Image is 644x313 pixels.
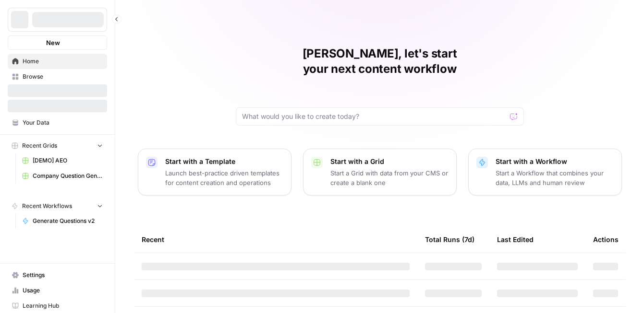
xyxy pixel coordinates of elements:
a: Home [8,54,107,69]
span: Settings [23,271,103,279]
span: Learning Hub [23,301,103,310]
button: Recent Grids [8,139,107,153]
p: Start with a Grid [330,157,449,166]
a: [DEMO] AEO [18,153,107,168]
span: Generate Questions v2 [33,217,103,225]
a: Generate Questions v2 [18,213,107,229]
p: Start a Grid with data from your CMS or create a blank one [330,168,449,187]
span: Browse [23,72,103,81]
h1: [PERSON_NAME], let's start your next content workflow [236,46,524,77]
div: Total Runs (7d) [425,226,474,253]
button: New [8,35,107,50]
p: Start a Workflow that combines your data, LLMs and human review [496,168,614,187]
a: Company Question Generation [18,168,107,184]
p: Launch best-practice driven templates for content creation and operations [165,168,283,187]
p: Start with a Workflow [496,157,614,166]
a: Settings [8,267,107,283]
div: Recent [142,226,410,253]
button: Start with a TemplateLaunch best-practice driven templates for content creation and operations [138,149,292,196]
button: Start with a WorkflowStart a Workflow that combines your data, LLMs and human review [468,149,622,196]
p: Start with a Template [165,157,283,166]
button: Recent Workflows [8,199,107,213]
div: Last Edited [497,226,534,253]
span: New [46,38,60,47]
a: Browse [8,69,107,84]
input: What would you like to create today? [242,112,506,121]
span: Usage [23,286,103,295]
span: Recent Grids [22,141,57,150]
button: Start with a GridStart a Grid with data from your CMS or create a blank one [303,149,457,196]
div: Actions [593,226,619,253]
span: Company Question Generation [33,172,103,180]
a: Your Data [8,115,107,130]
a: Usage [8,283,107,298]
span: Recent Workflows [22,202,72,210]
span: [DEMO] AEO [33,156,103,165]
span: Home [23,57,103,66]
span: Your Data [23,118,103,127]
